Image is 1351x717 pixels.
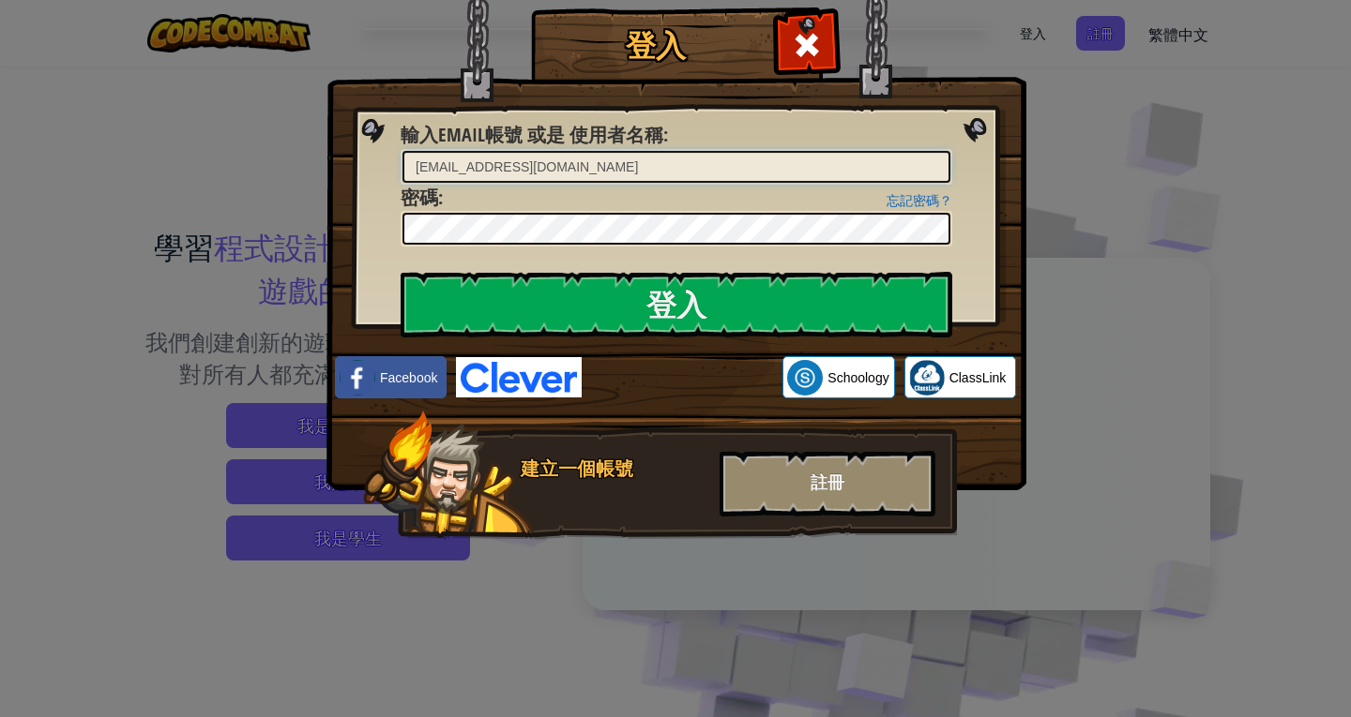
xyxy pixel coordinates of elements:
span: Facebook [380,368,437,387]
div: 註冊 [720,451,935,516]
span: 輸入Email帳號 或是 使用者名稱 [401,122,663,147]
h1: 登入 [536,29,775,62]
img: schoology.png [787,360,823,396]
span: ClassLink [949,368,1007,387]
img: clever-logo-blue.png [456,357,582,397]
span: Schoology [827,368,888,387]
div: 建立一個帳號 [521,456,708,483]
label: : [401,122,668,149]
label: : [401,185,443,212]
a: 忘記密碼？ [887,193,952,208]
input: 登入 [401,272,952,337]
span: 密碼 [401,185,438,210]
iframe: 「使用 Google 帳戶登入」按鈕 [582,357,782,398]
img: facebook_small.png [340,360,375,396]
img: classlink-logo-small.png [909,360,945,396]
